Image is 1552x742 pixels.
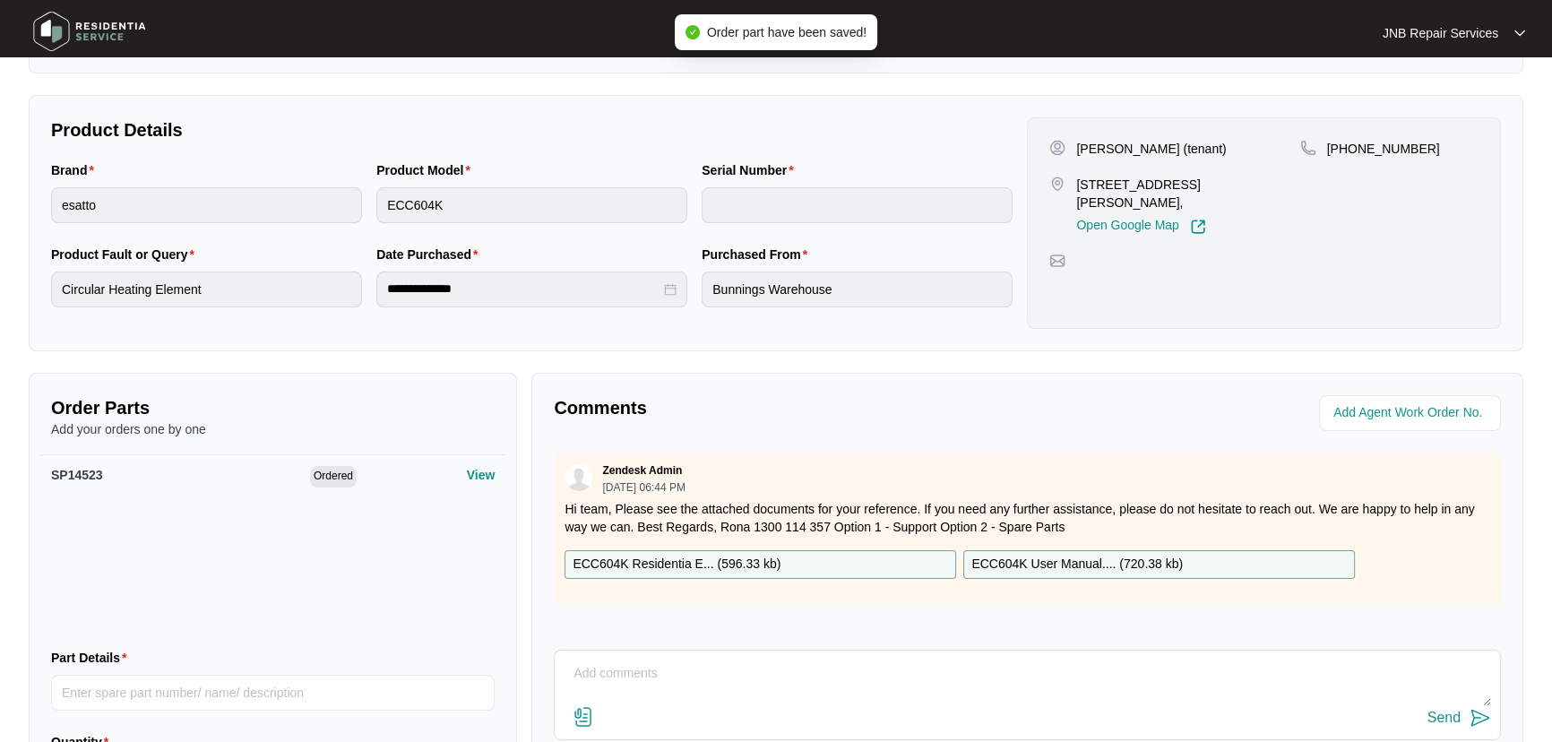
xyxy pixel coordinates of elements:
span: Ordered [310,466,357,487]
label: Brand [51,161,101,179]
input: Date Purchased [387,280,660,298]
img: map-pin [1049,176,1065,192]
img: residentia service logo [27,4,152,58]
p: [STREET_ADDRESS][PERSON_NAME], [1076,176,1299,211]
p: Zendesk Admin [602,463,682,478]
p: [DATE] 06:44 PM [602,482,685,493]
p: ECC604K User Manual.... ( 720.38 kb ) [971,555,1183,574]
label: Part Details [51,649,134,667]
img: Link-External [1190,219,1206,235]
div: Send [1427,710,1461,726]
p: Order Parts [51,395,495,420]
input: Product Fault or Query [51,272,362,307]
img: dropdown arrow [1514,29,1525,38]
p: Hi team, Please see the attached documents for your reference. If you need any further assistance... [565,500,1490,536]
span: SP14523 [51,468,103,482]
label: Serial Number [702,161,800,179]
p: Product Details [51,117,1013,142]
img: map-pin [1300,140,1316,156]
input: Add Agent Work Order No. [1333,402,1490,424]
p: View [467,466,496,484]
p: JNB Repair Services [1383,24,1498,42]
img: user-pin [1049,140,1065,156]
p: [PHONE_NUMBER] [1327,140,1440,158]
span: Order part have been saved! [707,25,867,39]
p: Add your orders one by one [51,420,495,438]
input: Brand [51,187,362,223]
input: Serial Number [702,187,1013,223]
input: Purchased From [702,272,1013,307]
label: Product Model [376,161,478,179]
img: file-attachment-doc.svg [573,706,594,728]
label: Date Purchased [376,246,485,263]
img: user.svg [565,464,592,491]
button: Send [1427,706,1491,730]
p: ECC604K Residentia E... ( 596.33 kb ) [573,555,780,574]
img: send-icon.svg [1470,707,1491,729]
input: Part Details [51,675,495,711]
p: Comments [554,395,1014,420]
label: Product Fault or Query [51,246,202,263]
a: Open Google Map [1076,219,1205,235]
img: map-pin [1049,253,1065,269]
input: Product Model [376,187,687,223]
label: Purchased From [702,246,815,263]
p: [PERSON_NAME] (tenant) [1076,140,1226,158]
span: check-circle [685,25,700,39]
